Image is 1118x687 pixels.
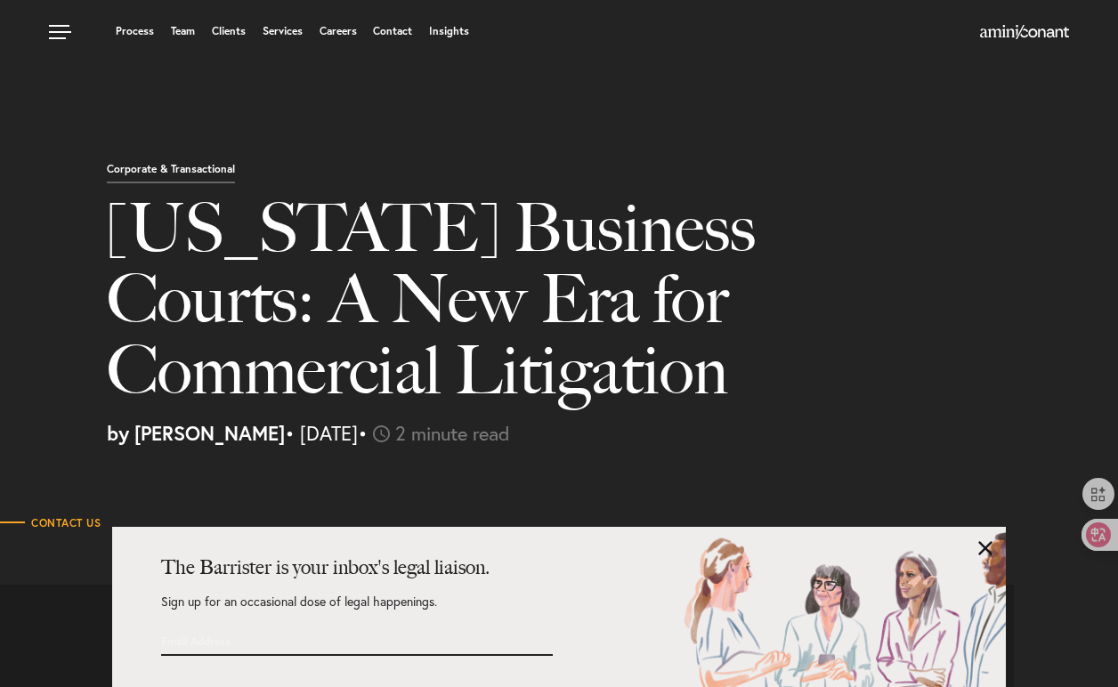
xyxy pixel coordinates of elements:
a: Contact [373,26,412,36]
strong: by [PERSON_NAME] [107,420,285,446]
a: Insights [429,26,469,36]
a: Team [171,26,195,36]
img: icon-time-light.svg [373,425,390,442]
a: Careers [320,26,357,36]
p: Corporate & Transactional [107,164,235,183]
strong: The Barrister is your inbox's legal liaison. [161,555,490,579]
a: Process [116,26,154,36]
a: Services [263,26,303,36]
p: • [DATE] [107,424,1105,443]
p: Sign up for an occasional dose of legal happenings. [161,595,553,626]
h1: [US_STATE] Business Courts: A New Era for Commercial Litigation [107,192,806,424]
input: Email Address [161,626,455,656]
span: 2 minute read [395,420,510,446]
a: Home [980,26,1069,40]
a: Clients [212,26,246,36]
span: • [358,420,368,446]
img: Amini & Conant [980,25,1069,39]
